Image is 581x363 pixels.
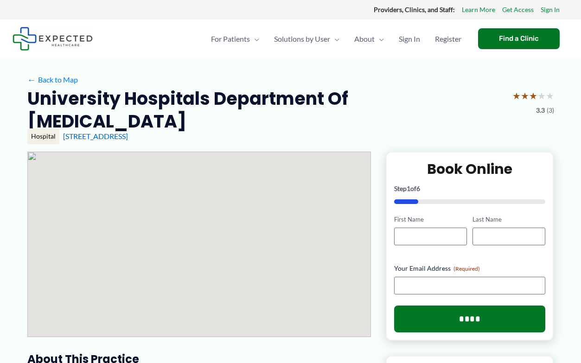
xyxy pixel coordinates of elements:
[529,87,537,104] span: ★
[391,23,428,55] a: Sign In
[27,73,78,87] a: ←Back to Map
[541,4,560,16] a: Sign In
[250,23,259,55] span: Menu Toggle
[267,23,347,55] a: Solutions by UserMenu Toggle
[537,87,546,104] span: ★
[354,23,375,55] span: About
[27,75,36,84] span: ←
[407,185,410,192] span: 1
[478,28,560,49] a: Find a Clinic
[462,4,495,16] a: Learn More
[204,23,469,55] nav: Primary Site Navigation
[547,104,554,116] span: (3)
[63,132,128,140] a: [STREET_ADDRESS]
[274,23,330,55] span: Solutions by User
[204,23,267,55] a: For PatientsMenu Toggle
[27,128,59,144] div: Hospital
[416,185,420,192] span: 6
[375,23,384,55] span: Menu Toggle
[435,23,461,55] span: Register
[428,23,469,55] a: Register
[13,27,93,51] img: Expected Healthcare Logo - side, dark font, small
[330,23,339,55] span: Menu Toggle
[394,160,546,178] h2: Book Online
[211,23,250,55] span: For Patients
[394,185,546,192] p: Step of
[521,87,529,104] span: ★
[512,87,521,104] span: ★
[394,215,467,224] label: First Name
[546,87,554,104] span: ★
[472,215,545,224] label: Last Name
[374,6,455,13] strong: Providers, Clinics, and Staff:
[394,264,546,273] label: Your Email Address
[399,23,420,55] span: Sign In
[27,87,505,133] h2: University Hospitals Department of [MEDICAL_DATA]
[453,265,480,272] span: (Required)
[536,104,545,116] span: 3.3
[347,23,391,55] a: AboutMenu Toggle
[502,4,534,16] a: Get Access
